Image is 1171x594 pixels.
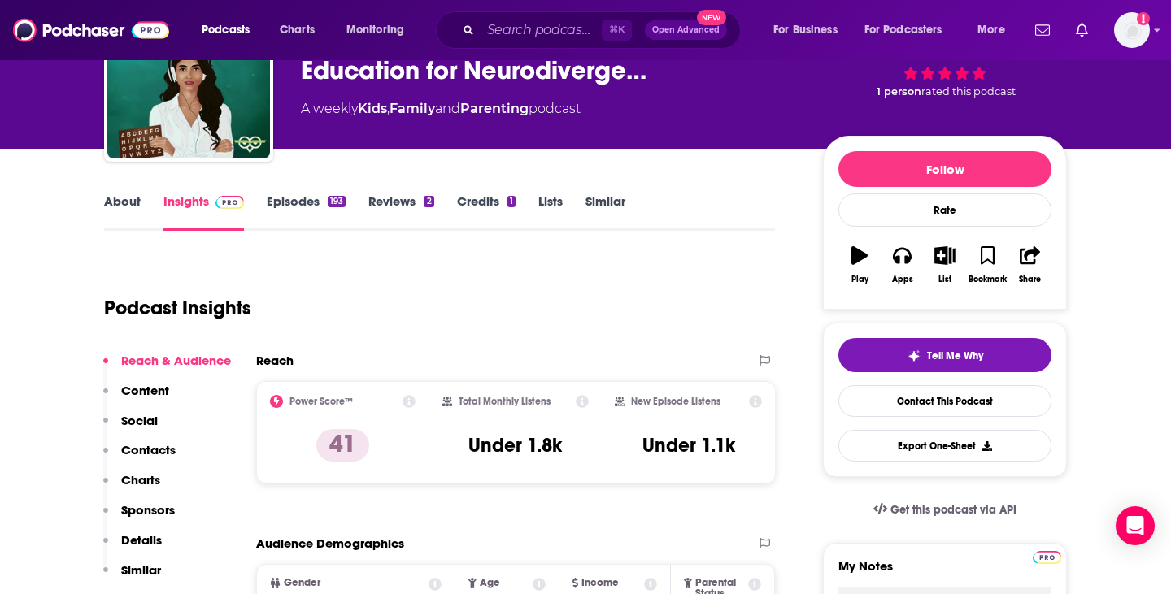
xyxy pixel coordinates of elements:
[267,193,346,231] a: Episodes193
[851,275,868,284] div: Play
[103,532,162,562] button: Details
[507,196,516,207] div: 1
[642,433,735,457] h3: Under 1.1k
[908,349,921,362] img: tell me why sparkle
[892,275,913,284] div: Apps
[301,99,581,119] div: A weekly podcast
[460,101,529,116] a: Parenting
[121,353,231,368] p: Reach & Audience
[368,193,433,231] a: Reviews2
[773,19,838,41] span: For Business
[854,17,966,43] button: open menu
[215,196,244,209] img: Podchaser Pro
[328,196,346,207] div: 193
[121,502,175,518] p: Sponsors
[103,472,160,502] button: Charts
[13,15,169,46] img: Podchaser - Follow, Share and Rate Podcasts
[190,17,271,43] button: open menu
[966,236,1008,294] button: Bookmark
[1069,16,1095,44] a: Show notifications dropdown
[645,20,727,40] button: Open AdvancedNew
[316,429,369,462] p: 41
[921,85,1016,98] span: rated this podcast
[387,101,390,116] span: ,
[103,502,175,532] button: Sponsors
[1114,12,1150,48] button: Show profile menu
[938,275,951,284] div: List
[104,193,141,231] a: About
[103,383,169,413] button: Content
[966,17,1025,43] button: open menu
[1009,236,1051,294] button: Share
[121,472,160,488] p: Charts
[451,11,756,49] div: Search podcasts, credits, & more...
[284,578,320,588] span: Gender
[1019,275,1041,284] div: Share
[1137,12,1150,25] svg: Add a profile image
[864,19,942,41] span: For Podcasters
[585,193,625,231] a: Similar
[121,383,169,398] p: Content
[256,353,294,368] h2: Reach
[202,19,250,41] span: Podcasts
[838,193,1051,227] div: Rate
[103,442,176,472] button: Contacts
[104,296,251,320] h1: Podcast Insights
[480,578,500,588] span: Age
[256,535,404,551] h2: Audience Demographics
[838,430,1051,462] button: Export One-Sheet
[163,193,244,231] a: InsightsPodchaser Pro
[838,338,1051,372] button: tell me why sparkleTell Me Why
[459,396,551,407] h2: Total Monthly Listens
[838,236,881,294] button: Play
[358,101,387,116] a: Kids
[424,196,433,207] div: 2
[977,19,1005,41] span: More
[927,349,983,362] span: Tell Me Why
[435,101,460,116] span: and
[103,353,231,383] button: Reach & Audience
[481,17,602,43] input: Search podcasts, credits, & more...
[838,151,1051,187] button: Follow
[269,17,324,43] a: Charts
[289,396,353,407] h2: Power Score™
[881,236,923,294] button: Apps
[538,193,563,231] a: Lists
[121,442,176,457] p: Contacts
[1033,551,1061,564] img: Podchaser Pro
[969,275,1007,284] div: Bookmark
[838,385,1051,417] a: Contact This Podcast
[457,193,516,231] a: Credits1
[1114,12,1150,48] span: Logged in as KaileyHeadStartPR
[652,26,720,34] span: Open Advanced
[877,85,921,98] span: 1 person
[697,10,726,25] span: New
[762,17,858,43] button: open menu
[390,101,435,116] a: Family
[335,17,425,43] button: open menu
[468,433,562,457] h3: Under 1.8k
[103,562,161,592] button: Similar
[1029,16,1056,44] a: Show notifications dropdown
[631,396,720,407] h2: New Episode Listens
[103,413,158,443] button: Social
[890,503,1016,517] span: Get this podcast via API
[602,20,632,41] span: ⌘ K
[121,532,162,548] p: Details
[121,413,158,428] p: Social
[1114,12,1150,48] img: User Profile
[1033,548,1061,564] a: Pro website
[280,19,315,41] span: Charts
[838,558,1051,587] label: My Notes
[860,490,1030,530] a: Get this podcast via API
[1116,506,1155,545] div: Open Intercom Messenger
[121,562,161,578] p: Similar
[924,236,966,294] button: List
[346,19,404,41] span: Monitoring
[581,578,619,588] span: Income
